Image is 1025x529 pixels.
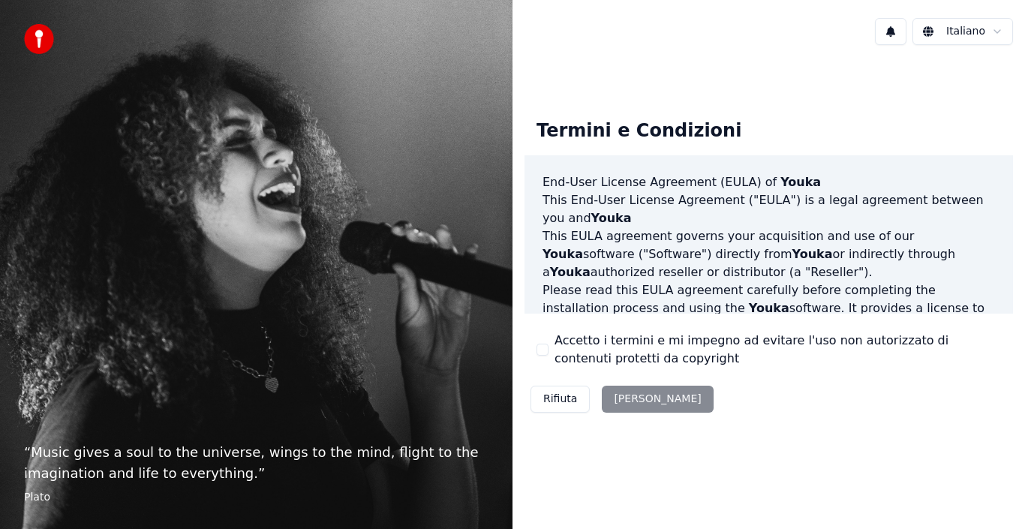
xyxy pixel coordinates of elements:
[543,281,995,353] p: Please read this EULA agreement carefully before completing the installation process and using th...
[555,332,1001,368] label: Accetto i termini e mi impegno ad evitare l'uso non autorizzato di contenuti protetti da copyright
[780,175,821,189] span: Youka
[531,386,590,413] button: Rifiuta
[543,173,995,191] h3: End-User License Agreement (EULA) of
[525,107,753,155] div: Termini e Condizioni
[792,247,833,261] span: Youka
[24,490,488,505] footer: Plato
[543,191,995,227] p: This End-User License Agreement ("EULA") is a legal agreement between you and
[591,211,632,225] span: Youka
[749,301,789,315] span: Youka
[550,265,591,279] span: Youka
[24,442,488,484] p: “ Music gives a soul to the universe, wings to the mind, flight to the imagination and life to ev...
[543,247,583,261] span: Youka
[24,24,54,54] img: youka
[543,227,995,281] p: This EULA agreement governs your acquisition and use of our software ("Software") directly from o...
